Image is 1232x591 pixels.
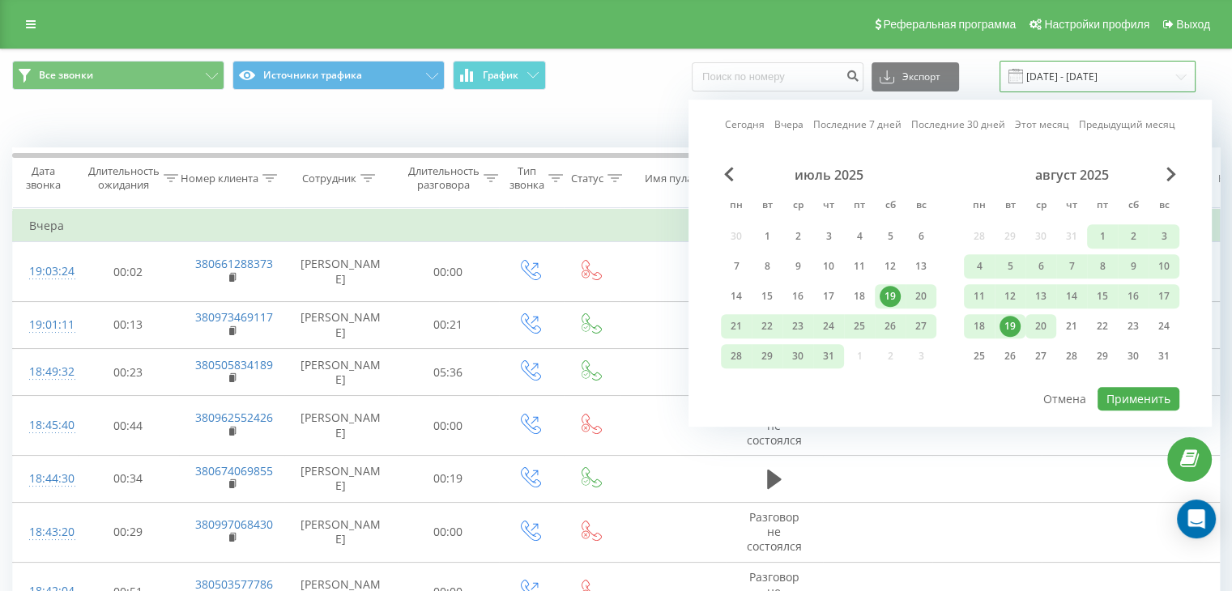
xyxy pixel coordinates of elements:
[995,314,1025,338] div: вт 19 авг. 2025 г.
[398,349,499,396] td: 05:36
[998,194,1022,219] abbr: вторник
[875,254,906,278] div: сб 12 июля 2025 г.
[911,117,1005,133] a: Последние 30 дней
[195,410,273,425] a: 380962552426
[195,463,273,478] a: 380674069855
[818,226,839,247] div: 3
[284,455,398,502] td: [PERSON_NAME]
[1056,254,1087,278] div: чт 7 авг. 2025 г.
[1153,256,1174,277] div: 10
[721,344,752,368] div: пн 28 июля 2025 г.
[847,194,872,219] abbr: пятница
[1118,344,1149,368] div: сб 30 авг. 2025 г.
[78,242,179,302] td: 00:02
[1061,286,1082,307] div: 14
[195,357,273,372] a: 380505834189
[1025,314,1056,338] div: ср 20 авг. 2025 г.
[1087,254,1118,278] div: пт 8 авг. 2025 г.
[29,309,62,341] div: 19:01:11
[813,284,844,308] div: чт 17 июля 2025 г.
[786,194,810,219] abbr: среда
[1166,167,1176,181] span: Next Month
[13,164,73,192] div: Дата звонка
[1092,346,1113,367] div: 29
[813,254,844,278] div: чт 10 июля 2025 г.
[1118,224,1149,249] div: сб 2 авг. 2025 г.
[818,316,839,337] div: 24
[726,346,747,367] div: 28
[1015,117,1069,133] a: Этот месяц
[571,172,603,185] div: Статус
[782,224,813,249] div: ср 2 июля 2025 г.
[969,346,990,367] div: 25
[1149,254,1179,278] div: вс 10 авг. 2025 г.
[880,226,901,247] div: 5
[483,70,518,81] span: График
[1030,316,1051,337] div: 20
[29,517,62,548] div: 18:43:20
[1030,286,1051,307] div: 13
[752,314,782,338] div: вт 22 июля 2025 г.
[1092,316,1113,337] div: 22
[88,164,160,192] div: Длительность ожидания
[757,286,778,307] div: 15
[1056,344,1087,368] div: чт 28 авг. 2025 г.
[782,314,813,338] div: ср 23 июля 2025 г.
[1152,194,1176,219] abbr: воскресенье
[1090,194,1115,219] abbr: пятница
[1030,346,1051,367] div: 27
[195,256,273,271] a: 380661288373
[1000,316,1021,337] div: 19
[757,316,778,337] div: 22
[757,256,778,277] div: 8
[692,62,863,91] input: Поиск по номеру
[782,284,813,308] div: ср 16 июля 2025 г.
[725,117,765,133] a: Сегодня
[1025,254,1056,278] div: ср 6 авг. 2025 г.
[1000,346,1021,367] div: 26
[880,316,901,337] div: 26
[875,314,906,338] div: сб 26 июля 2025 г.
[787,256,808,277] div: 9
[284,503,398,563] td: [PERSON_NAME]
[29,256,62,287] div: 19:03:24
[1149,314,1179,338] div: вс 24 авг. 2025 г.
[78,396,179,456] td: 00:44
[721,314,752,338] div: пн 21 июля 2025 г.
[1123,256,1144,277] div: 9
[906,224,936,249] div: вс 6 июля 2025 г.
[844,314,875,338] div: пт 25 июля 2025 г.
[752,284,782,308] div: вт 15 июля 2025 г.
[181,172,258,185] div: Номер клиента
[398,455,499,502] td: 00:19
[29,410,62,441] div: 18:45:40
[1087,314,1118,338] div: пт 22 авг. 2025 г.
[721,284,752,308] div: пн 14 июля 2025 г.
[724,194,748,219] abbr: понедельник
[29,356,62,388] div: 18:49:32
[1000,256,1021,277] div: 5
[964,344,995,368] div: пн 25 авг. 2025 г.
[78,503,179,563] td: 00:29
[818,256,839,277] div: 10
[1121,194,1145,219] abbr: суббота
[1056,314,1087,338] div: чт 21 авг. 2025 г.
[1079,117,1175,133] a: Предыдущий месяц
[1092,286,1113,307] div: 15
[1153,226,1174,247] div: 3
[969,256,990,277] div: 4
[995,284,1025,308] div: вт 12 авг. 2025 г.
[964,254,995,278] div: пн 4 авг. 2025 г.
[816,194,841,219] abbr: четверг
[910,256,931,277] div: 13
[726,316,747,337] div: 21
[910,226,931,247] div: 6
[408,164,480,192] div: Длительность разговора
[195,517,273,532] a: 380997068430
[747,509,802,554] span: Разговор не состоялся
[284,242,398,302] td: [PERSON_NAME]
[1061,256,1082,277] div: 7
[844,254,875,278] div: пт 11 июля 2025 г.
[1059,194,1084,219] abbr: четверг
[967,194,991,219] abbr: понедельник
